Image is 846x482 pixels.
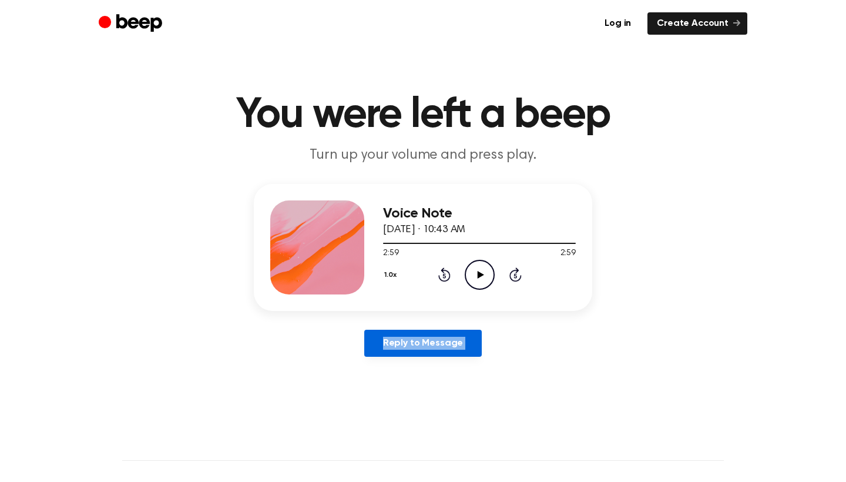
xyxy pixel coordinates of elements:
[383,206,576,222] h3: Voice Note
[383,247,398,260] span: 2:59
[364,330,482,357] a: Reply to Message
[647,12,747,35] a: Create Account
[383,225,465,235] span: [DATE] · 10:43 AM
[595,12,640,35] a: Log in
[383,265,401,285] button: 1.0x
[197,146,649,165] p: Turn up your volume and press play.
[560,247,576,260] span: 2:59
[122,94,724,136] h1: You were left a beep
[99,12,165,35] a: Beep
